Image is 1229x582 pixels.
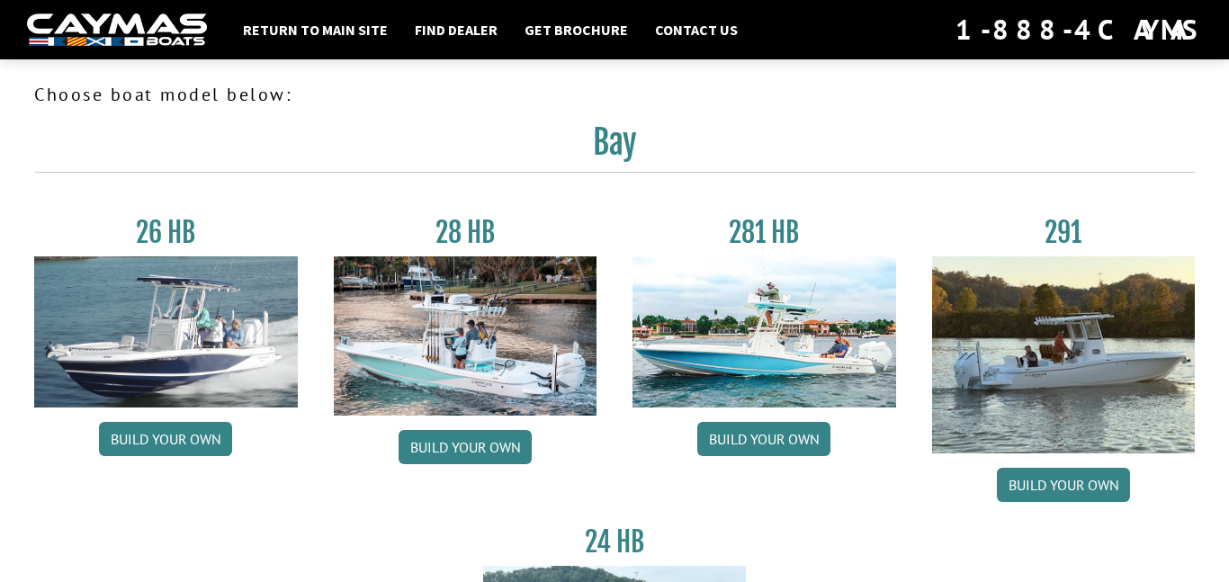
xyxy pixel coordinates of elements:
a: Build your own [697,422,830,456]
a: Build your own [99,422,232,456]
a: Get Brochure [516,18,637,41]
a: Return to main site [234,18,397,41]
div: 1-888-4CAYMAS [955,10,1202,49]
h3: 281 HB [632,216,896,249]
h2: Bay [34,122,1195,173]
img: 26_new_photo_resized.jpg [34,256,298,407]
img: 28-hb-twin.jpg [632,256,896,407]
h3: 26 HB [34,216,298,249]
img: white-logo-c9c8dbefe5ff5ceceb0f0178aa75bf4bb51f6bca0971e226c86eb53dfe498488.png [27,13,207,47]
a: Build your own [399,430,532,464]
p: Choose boat model below: [34,81,1195,108]
img: 28_hb_thumbnail_for_caymas_connect.jpg [334,256,597,416]
h3: 28 HB [334,216,597,249]
a: Build your own [997,468,1130,502]
a: Contact Us [646,18,747,41]
h3: 24 HB [483,525,747,559]
h3: 291 [932,216,1196,249]
img: 291_Thumbnail.jpg [932,256,1196,453]
a: Find Dealer [406,18,507,41]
